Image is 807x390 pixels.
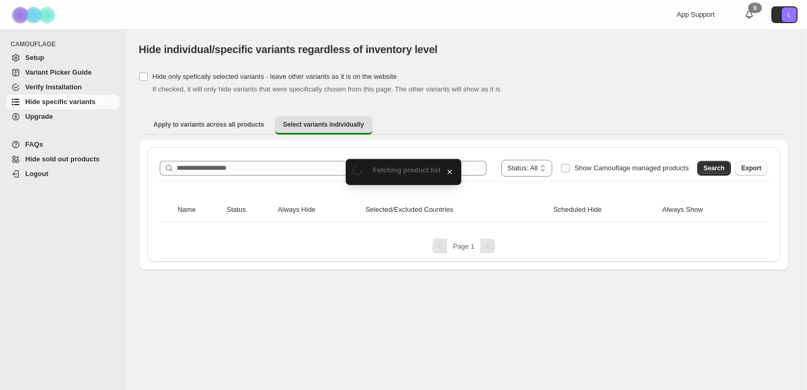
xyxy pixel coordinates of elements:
span: Variant Picker Guide [25,68,91,76]
span: Hide only spefically selected variants - leave other variants as it is on the website [152,73,397,80]
button: Export [735,161,768,176]
button: Apply to variants across all products [145,116,273,133]
span: FAQs [25,140,43,148]
a: Hide specific variants [6,95,120,109]
span: Fetching product list [373,166,441,174]
span: If checked, it will only hide variants that were specifically chosen from this page. The other va... [152,85,502,93]
th: Status [223,198,275,222]
span: Logout [25,170,48,178]
th: Scheduled Hide [550,198,659,222]
a: Logout [6,167,120,181]
a: Hide sold out products [6,152,120,167]
text: L [788,12,791,18]
span: Upgrade [25,112,53,120]
span: Hide specific variants [25,98,96,106]
a: Upgrade [6,109,120,124]
button: Select variants individually [275,116,373,135]
img: Camouflage [8,1,61,29]
span: Setup [25,54,44,61]
span: Avatar with initials L [782,7,796,22]
span: Page 1 [453,242,474,250]
span: Export [741,164,761,172]
nav: Pagination [156,239,772,253]
a: Setup [6,50,120,65]
th: Always Hide [275,198,363,222]
span: Select variants individually [283,120,364,129]
span: Show Camouflage managed products [574,164,689,172]
button: Avatar with initials L [771,6,798,23]
span: Search [703,164,725,172]
span: Hide sold out products [25,155,100,163]
span: Apply to variants across all products [153,120,264,129]
span: Hide individual/specific variants regardless of inventory level [139,44,438,55]
th: Always Show [659,198,753,222]
a: 0 [744,9,754,20]
span: CAMOUFLAGE [11,40,121,48]
span: Verify Installation [25,83,82,91]
a: Variant Picker Guide [6,65,120,80]
button: Search [697,161,731,176]
span: App Support [677,11,715,18]
a: Verify Installation [6,80,120,95]
div: Select variants individually [139,139,789,270]
div: 0 [748,3,762,13]
th: Name [174,198,223,222]
th: Selected/Excluded Countries [363,198,550,222]
a: FAQs [6,137,120,152]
